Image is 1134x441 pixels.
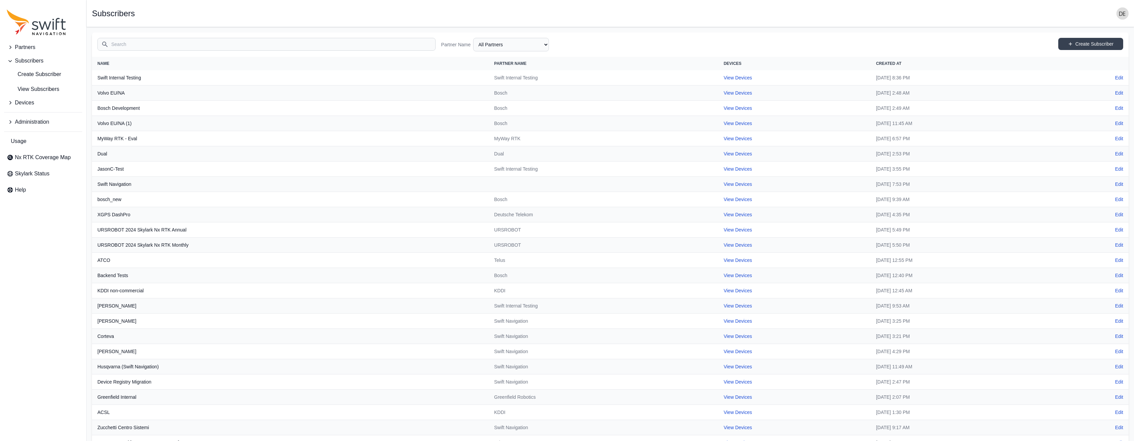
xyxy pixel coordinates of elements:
a: Usage [4,134,82,148]
a: View Devices [724,197,752,202]
a: Help [4,183,82,197]
td: Swift Internal Testing [489,298,718,314]
td: [DATE] 6:57 PM [871,131,1055,146]
th: Bosch Development [92,101,489,116]
span: Usage [11,137,26,145]
a: View Devices [724,394,752,400]
a: Edit [1115,181,1123,188]
th: [PERSON_NAME] [92,298,489,314]
td: Swift Navigation [489,314,718,329]
span: Skylark Status [15,170,49,178]
td: Swift Navigation [489,329,718,344]
a: Edit [1115,318,1123,324]
a: Edit [1115,74,1123,81]
button: Subscribers [4,54,82,68]
th: [PERSON_NAME] [92,344,489,359]
select: Partner Name [473,38,549,51]
th: URSROBOT 2024 Skylark Nx RTK Annual [92,222,489,238]
td: MyWay RTK [489,131,718,146]
td: [DATE] 11:45 AM [871,116,1055,131]
td: Bosch [489,85,718,101]
td: Swift Internal Testing [489,70,718,85]
th: JasonC-Test [92,162,489,177]
th: Created At [871,57,1055,70]
td: Dual [489,146,718,162]
a: View Subscribers [4,82,82,96]
td: URSROBOT [489,238,718,253]
a: View Devices [724,75,752,80]
label: Partner Name [441,41,470,48]
th: Greenfield Internal [92,390,489,405]
th: KDDI non-commercial [92,283,489,298]
td: Telus [489,253,718,268]
td: [DATE] 1:30 PM [871,405,1055,420]
a: View Devices [724,258,752,263]
span: Partners [15,43,35,51]
td: [DATE] 9:17 AM [871,420,1055,435]
a: View Devices [724,181,752,187]
td: [DATE] 2:07 PM [871,390,1055,405]
a: Edit [1115,363,1123,370]
a: Edit [1115,211,1123,218]
span: Subscribers [15,57,43,65]
a: Edit [1115,196,1123,203]
th: Name [92,57,489,70]
a: Edit [1115,242,1123,248]
th: Volvo EU/NA [92,85,489,101]
td: [DATE] 5:50 PM [871,238,1055,253]
td: [DATE] 12:40 PM [871,268,1055,283]
a: Edit [1115,287,1123,294]
button: Partners [4,41,82,54]
a: Edit [1115,166,1123,172]
td: Swift Navigation [489,374,718,390]
th: XGPS DashPro [92,207,489,222]
td: Swift Navigation [489,359,718,374]
th: [PERSON_NAME] [92,314,489,329]
a: Edit [1115,120,1123,127]
td: Bosch [489,268,718,283]
a: View Devices [724,227,752,232]
a: Nx RTK Coverage Map [4,151,82,164]
th: ATCO [92,253,489,268]
a: View Devices [724,151,752,156]
a: Edit [1115,378,1123,385]
a: Edit [1115,272,1123,279]
td: [DATE] 9:39 AM [871,192,1055,207]
h1: Subscribers [92,9,135,18]
td: [DATE] 3:21 PM [871,329,1055,344]
span: Devices [15,99,34,107]
th: Swift Navigation [92,177,489,192]
td: [DATE] 4:35 PM [871,207,1055,222]
a: View Devices [724,364,752,369]
th: Partner Name [489,57,718,70]
span: Administration [15,118,49,126]
td: KDDI [489,283,718,298]
a: View Devices [724,212,752,217]
a: Create Subscriber [1058,38,1123,50]
th: Backend Tests [92,268,489,283]
td: Bosch [489,101,718,116]
td: [DATE] 2:53 PM [871,146,1055,162]
td: KDDI [489,405,718,420]
th: Device Registry Migration [92,374,489,390]
a: Edit [1115,226,1123,233]
a: Edit [1115,257,1123,264]
td: [DATE] 3:55 PM [871,162,1055,177]
th: Volvo EU/NA (1) [92,116,489,131]
span: Help [15,186,26,194]
button: Administration [4,115,82,129]
th: URSROBOT 2024 Skylark Nx RTK Monthly [92,238,489,253]
a: Create Subscriber [4,68,82,81]
td: [DATE] 7:53 PM [871,177,1055,192]
a: View Devices [724,90,752,96]
td: Deutsche Telekom [489,207,718,222]
td: [DATE] 2:49 AM [871,101,1055,116]
td: [DATE] 9:53 AM [871,298,1055,314]
img: user photo [1116,7,1129,20]
th: Dual [92,146,489,162]
a: View Devices [724,410,752,415]
a: Skylark Status [4,167,82,180]
a: View Devices [724,273,752,278]
a: Edit [1115,409,1123,416]
span: View Subscribers [7,85,59,93]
